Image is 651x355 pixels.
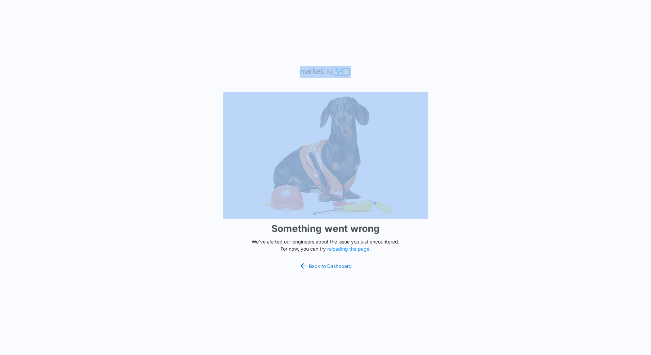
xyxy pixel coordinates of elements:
[327,246,369,252] button: reloading the page
[249,238,402,252] p: We've alerted our engineers about the issue you just encountered. For now, you can try .
[300,66,351,78] img: Marketing 360 Logo
[223,92,428,219] img: Sad Dog
[299,262,352,270] a: Back to Dashboard
[271,221,380,236] h1: Something went wrong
